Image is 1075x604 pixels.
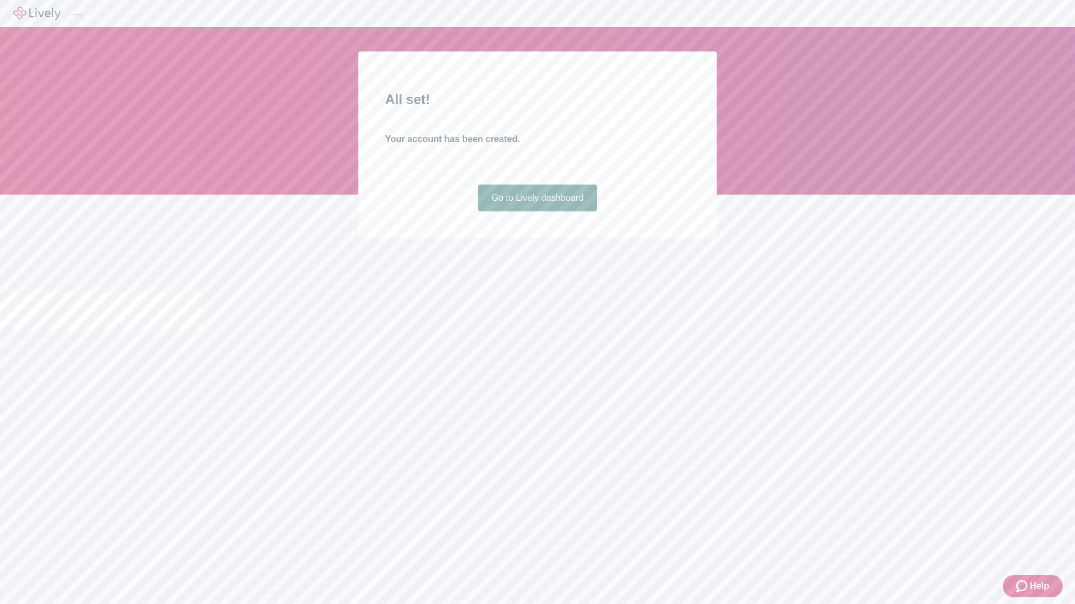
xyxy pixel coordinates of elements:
[385,133,690,146] h4: Your account has been created.
[74,14,83,17] button: Log out
[478,185,597,211] a: Go to Lively dashboard
[1003,575,1063,597] button: Zendesk support iconHelp
[1016,579,1030,593] svg: Zendesk support icon
[385,89,690,110] h2: All set!
[1030,579,1049,593] span: Help
[13,7,60,20] img: Lively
